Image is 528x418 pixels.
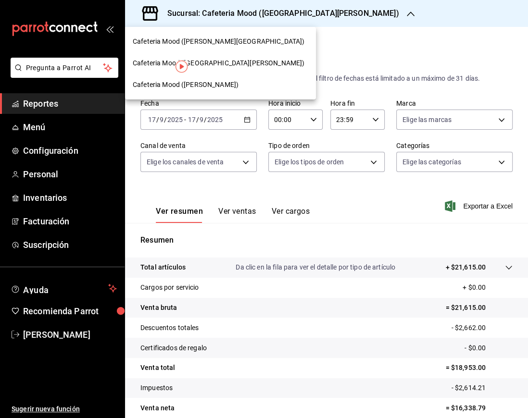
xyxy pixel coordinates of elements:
[133,58,304,68] span: Cafeteria Mood ([GEOGRAPHIC_DATA][PERSON_NAME])
[133,37,304,47] span: Cafeteria Mood ([PERSON_NAME][GEOGRAPHIC_DATA])
[125,74,316,96] div: Cafeteria Mood ([PERSON_NAME])
[125,31,316,52] div: Cafeteria Mood ([PERSON_NAME][GEOGRAPHIC_DATA])
[125,52,316,74] div: Cafeteria Mood ([GEOGRAPHIC_DATA][PERSON_NAME])
[133,80,239,90] span: Cafeteria Mood ([PERSON_NAME])
[176,61,188,73] img: Tooltip marker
